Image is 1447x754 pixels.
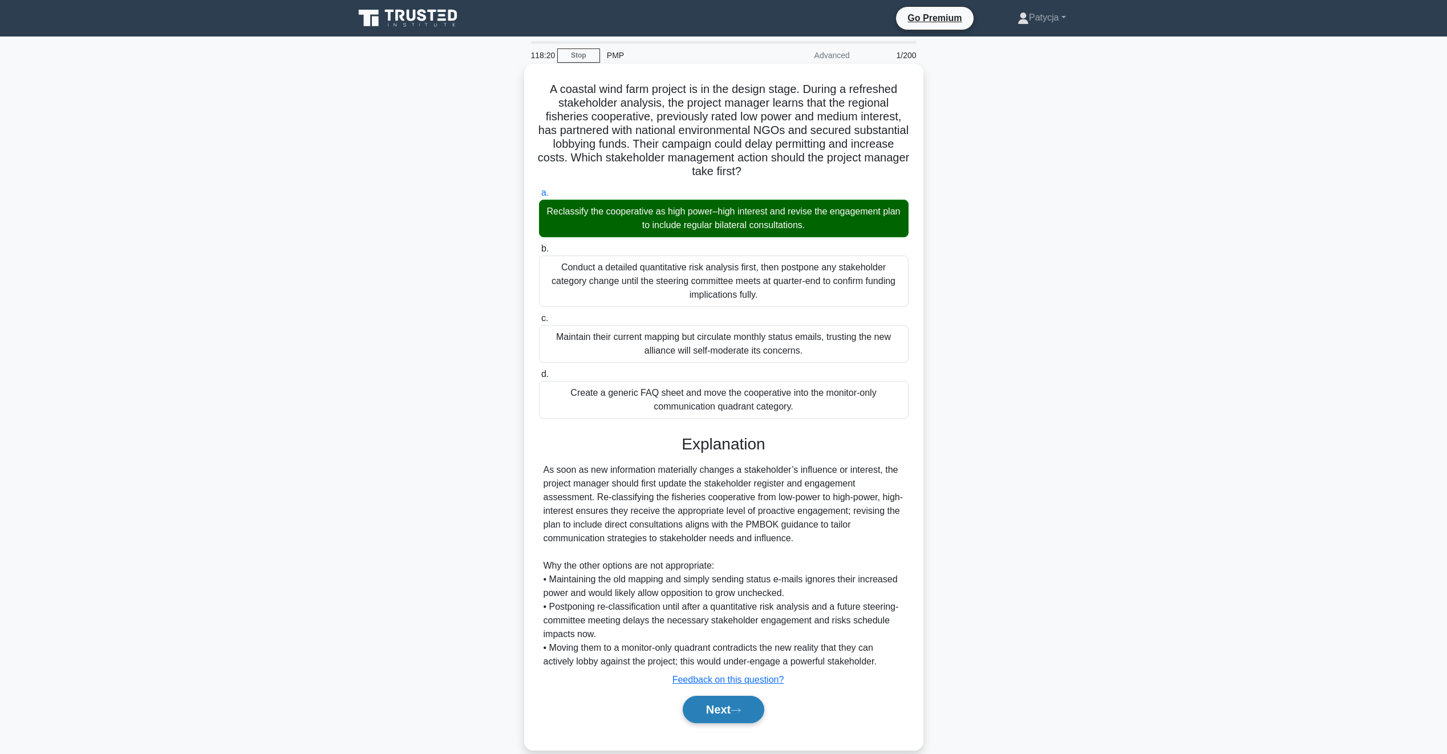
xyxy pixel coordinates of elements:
span: b. [541,244,549,253]
div: Create a generic FAQ sheet and move the cooperative into the monitor-only communication quadrant ... [539,381,909,419]
span: a. [541,188,549,197]
div: As soon as new information materially changes a stakeholder’s influence or interest, the project ... [544,463,904,668]
div: PMP [600,44,757,67]
a: Go Premium [901,11,968,25]
div: 1/200 [857,44,923,67]
div: Reclassify the cooperative as high power–high interest and revise the engagement plan to include ... [539,200,909,237]
h3: Explanation [546,435,902,454]
h5: A coastal wind farm project is in the design stage. During a refreshed stakeholder analysis, the ... [538,82,910,179]
div: Conduct a detailed quantitative risk analysis first, then postpone any stakeholder category chang... [539,256,909,307]
a: Feedback on this question? [672,675,784,684]
div: Advanced [757,44,857,67]
a: Stop [557,48,600,63]
a: Patycja [990,6,1093,29]
div: 118:20 [524,44,557,67]
span: d. [541,369,549,379]
span: c. [541,313,548,323]
button: Next [683,696,764,723]
div: Maintain their current mapping but circulate monthly status emails, trusting the new alliance wil... [539,325,909,363]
